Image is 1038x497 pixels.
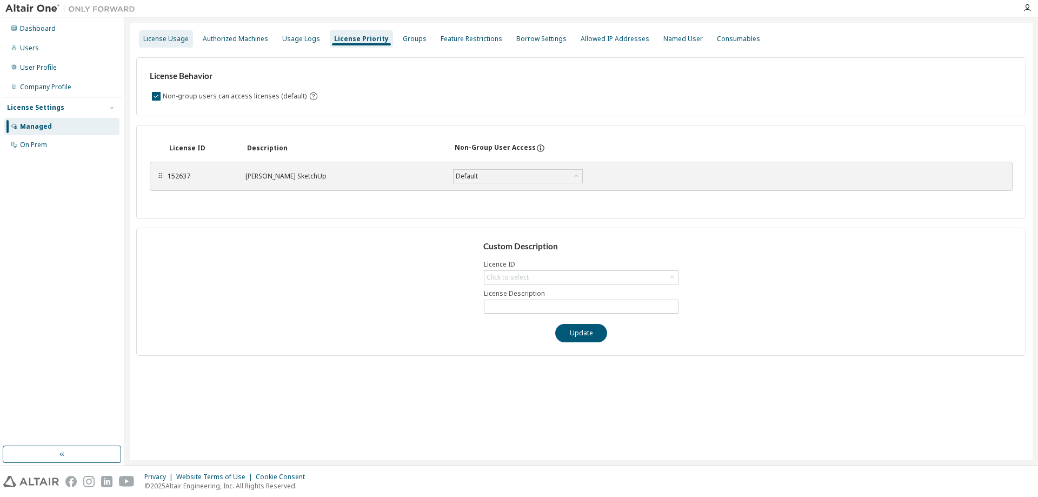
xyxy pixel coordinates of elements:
[484,289,678,298] label: License Description
[282,35,320,43] div: Usage Logs
[143,35,189,43] div: License Usage
[555,324,607,342] button: Update
[484,271,678,284] div: Click to select
[144,481,311,491] p: © 2025 Altair Engineering, Inc. All Rights Reserved.
[65,476,77,487] img: facebook.svg
[455,143,536,153] div: Non-Group User Access
[20,141,47,149] div: On Prem
[454,170,480,182] div: Default
[20,24,56,33] div: Dashboard
[334,35,389,43] div: License Priority
[83,476,95,487] img: instagram.svg
[247,144,442,153] div: Description
[101,476,112,487] img: linkedin.svg
[168,172,232,181] div: 152637
[20,44,39,52] div: Users
[717,35,760,43] div: Consumables
[484,260,678,269] label: Licence ID
[3,476,59,487] img: altair_logo.svg
[176,473,256,481] div: Website Terms of Use
[403,35,427,43] div: Groups
[256,473,311,481] div: Cookie Consent
[163,90,309,103] label: Non-group users can access licenses (default)
[203,35,268,43] div: Authorized Machines
[663,35,703,43] div: Named User
[157,172,163,181] div: ⠿
[5,3,141,14] img: Altair One
[20,83,71,91] div: Company Profile
[441,35,502,43] div: Feature Restrictions
[454,170,582,183] div: Default
[20,122,52,131] div: Managed
[20,63,57,72] div: User Profile
[487,273,529,282] div: Click to select
[169,144,234,153] div: License ID
[150,71,317,82] h3: License Behavior
[483,241,680,252] h3: Custom Description
[7,103,64,112] div: License Settings
[119,476,135,487] img: youtube.svg
[309,91,318,101] svg: By default any user not assigned to any group can access any license. Turn this setting off to di...
[581,35,649,43] div: Allowed IP Addresses
[516,35,567,43] div: Borrow Settings
[144,473,176,481] div: Privacy
[245,172,440,181] div: [PERSON_NAME] SketchUp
